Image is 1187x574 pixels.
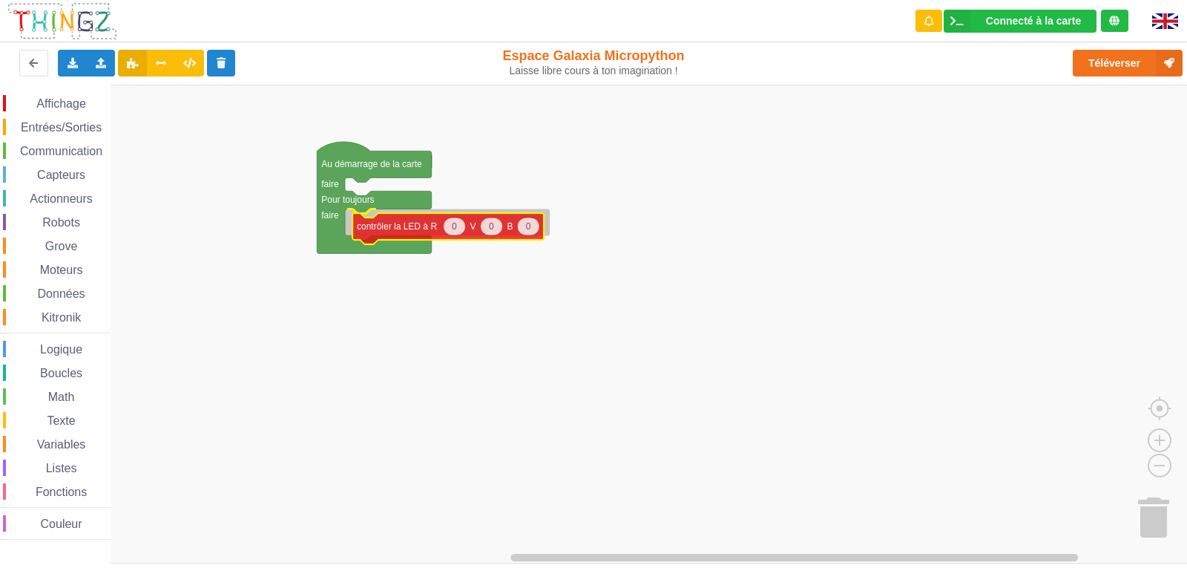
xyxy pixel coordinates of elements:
[1073,50,1183,76] button: Téléverser
[321,159,422,169] text: Au démarrage de la carte
[489,221,494,232] text: 0
[35,438,88,451] span: Variables
[321,210,339,221] text: faire
[18,145,105,157] span: Communication
[986,16,1081,26] div: Connecté à la carte
[38,343,85,356] span: Logique
[39,518,85,530] span: Couleur
[7,1,118,41] img: thingz_logo.png
[35,169,88,181] span: Capteurs
[321,195,374,205] text: Pour toujours
[470,221,476,232] text: V
[36,287,88,300] span: Données
[1152,13,1178,29] img: gb.png
[357,221,437,232] text: contrôler la LED à R
[43,240,80,252] span: Grove
[27,192,95,205] span: Actionneurs
[34,97,88,110] span: Affichage
[38,367,85,379] span: Boucles
[507,221,513,232] text: B
[492,48,696,77] div: Espace Galaxia Micropython
[44,462,79,474] span: Listes
[944,10,1096,33] div: Ta base fonctionne bien !
[40,216,82,229] span: Robots
[452,221,457,232] text: 0
[1101,10,1128,32] div: Tu es connecté au serveur de création de Thingz
[19,121,104,134] span: Entrées/Sorties
[33,486,89,498] span: Fonctions
[45,414,77,427] span: Texte
[526,221,531,232] text: 0
[39,311,83,324] span: Kitronik
[38,264,85,276] span: Moteurs
[46,391,77,403] span: Math
[321,179,339,189] text: faire
[492,65,696,77] div: Laisse libre cours à ton imagination !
